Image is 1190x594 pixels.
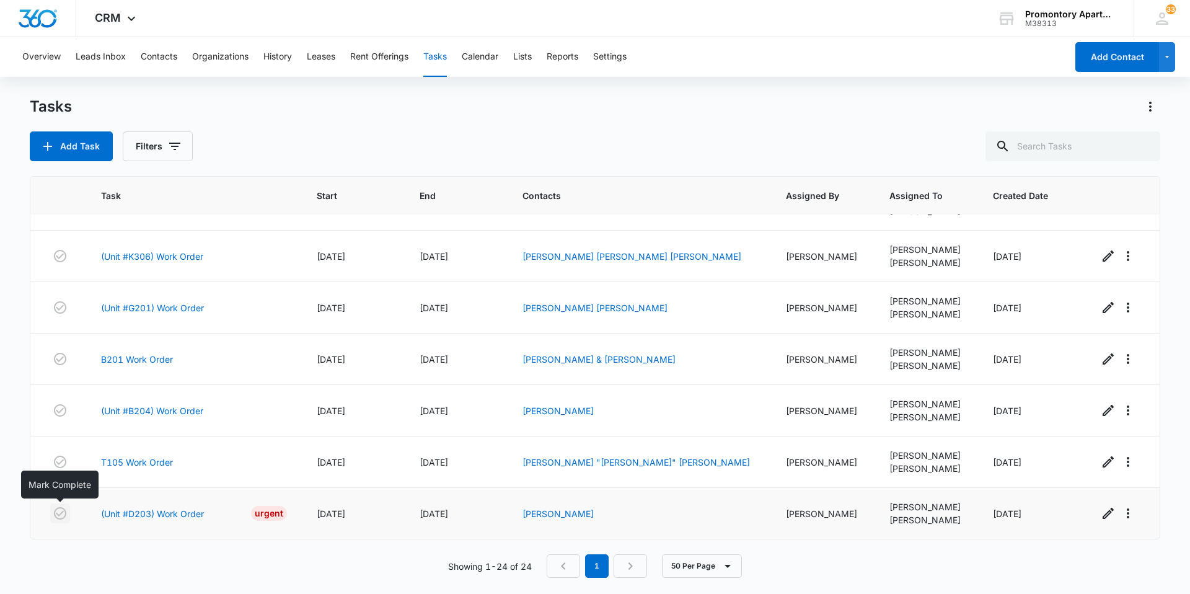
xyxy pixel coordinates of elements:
[420,508,448,519] span: [DATE]
[889,189,945,202] span: Assigned To
[889,500,963,513] div: [PERSON_NAME]
[101,507,204,520] a: (Unit #D203) Work Order
[350,37,408,77] button: Rent Offerings
[786,301,860,314] div: [PERSON_NAME]
[993,303,1021,313] span: [DATE]
[420,406,448,416] span: [DATE]
[101,301,204,314] a: (Unit #G201) Work Order
[662,554,742,578] button: 50 Per Page
[889,449,963,462] div: [PERSON_NAME]
[101,456,173,469] a: T105 Work Order
[192,37,249,77] button: Organizations
[993,354,1021,365] span: [DATE]
[786,189,842,202] span: Assigned By
[101,404,203,417] a: (Unit #B204) Work Order
[101,250,203,263] a: (Unit #K306) Work Order
[786,507,860,520] div: [PERSON_NAME]
[420,251,448,262] span: [DATE]
[1025,9,1116,19] div: account name
[30,131,113,161] button: Add Task
[513,37,532,77] button: Lists
[95,11,121,24] span: CRM
[585,554,609,578] em: 1
[889,462,963,475] div: [PERSON_NAME]
[423,37,447,77] button: Tasks
[462,37,498,77] button: Calendar
[420,189,475,202] span: End
[522,303,668,313] a: [PERSON_NAME] [PERSON_NAME]
[317,251,345,262] span: [DATE]
[522,406,594,416] a: [PERSON_NAME]
[522,354,676,365] a: [PERSON_NAME] & [PERSON_NAME]
[993,406,1021,416] span: [DATE]
[76,37,126,77] button: Leads Inbox
[317,303,345,313] span: [DATE]
[993,457,1021,468] span: [DATE]
[101,189,269,202] span: Task
[30,97,72,116] h1: Tasks
[889,397,963,410] div: [PERSON_NAME]
[317,354,345,365] span: [DATE]
[889,513,963,526] div: [PERSON_NAME]
[263,37,292,77] button: History
[786,404,860,417] div: [PERSON_NAME]
[889,256,963,269] div: [PERSON_NAME]
[786,456,860,469] div: [PERSON_NAME]
[889,308,963,321] div: [PERSON_NAME]
[1166,4,1176,14] span: 33
[317,508,345,519] span: [DATE]
[985,131,1160,161] input: Search Tasks
[317,406,345,416] span: [DATE]
[786,250,860,263] div: [PERSON_NAME]
[251,506,287,521] div: Urgent
[547,554,647,578] nav: Pagination
[889,295,963,308] div: [PERSON_NAME]
[522,508,594,519] a: [PERSON_NAME]
[993,251,1021,262] span: [DATE]
[889,359,963,372] div: [PERSON_NAME]
[307,37,335,77] button: Leases
[141,37,177,77] button: Contacts
[21,471,99,499] div: Mark Complete
[420,457,448,468] span: [DATE]
[786,353,860,366] div: [PERSON_NAME]
[1166,4,1176,14] div: notifications count
[420,303,448,313] span: [DATE]
[889,410,963,423] div: [PERSON_NAME]
[889,243,963,256] div: [PERSON_NAME]
[522,457,750,468] a: [PERSON_NAME] "[PERSON_NAME]" [PERSON_NAME]
[101,353,173,366] a: B201 Work Order
[317,189,372,202] span: Start
[1025,19,1116,28] div: account id
[889,346,963,359] div: [PERSON_NAME]
[22,37,61,77] button: Overview
[1075,42,1159,72] button: Add Contact
[420,354,448,365] span: [DATE]
[522,251,741,262] a: [PERSON_NAME] [PERSON_NAME] [PERSON_NAME]
[593,37,627,77] button: Settings
[993,189,1051,202] span: Created Date
[1140,97,1160,117] button: Actions
[522,189,738,202] span: Contacts
[993,508,1021,519] span: [DATE]
[448,560,532,573] p: Showing 1-24 of 24
[317,457,345,468] span: [DATE]
[123,131,193,161] button: Filters
[547,37,578,77] button: Reports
